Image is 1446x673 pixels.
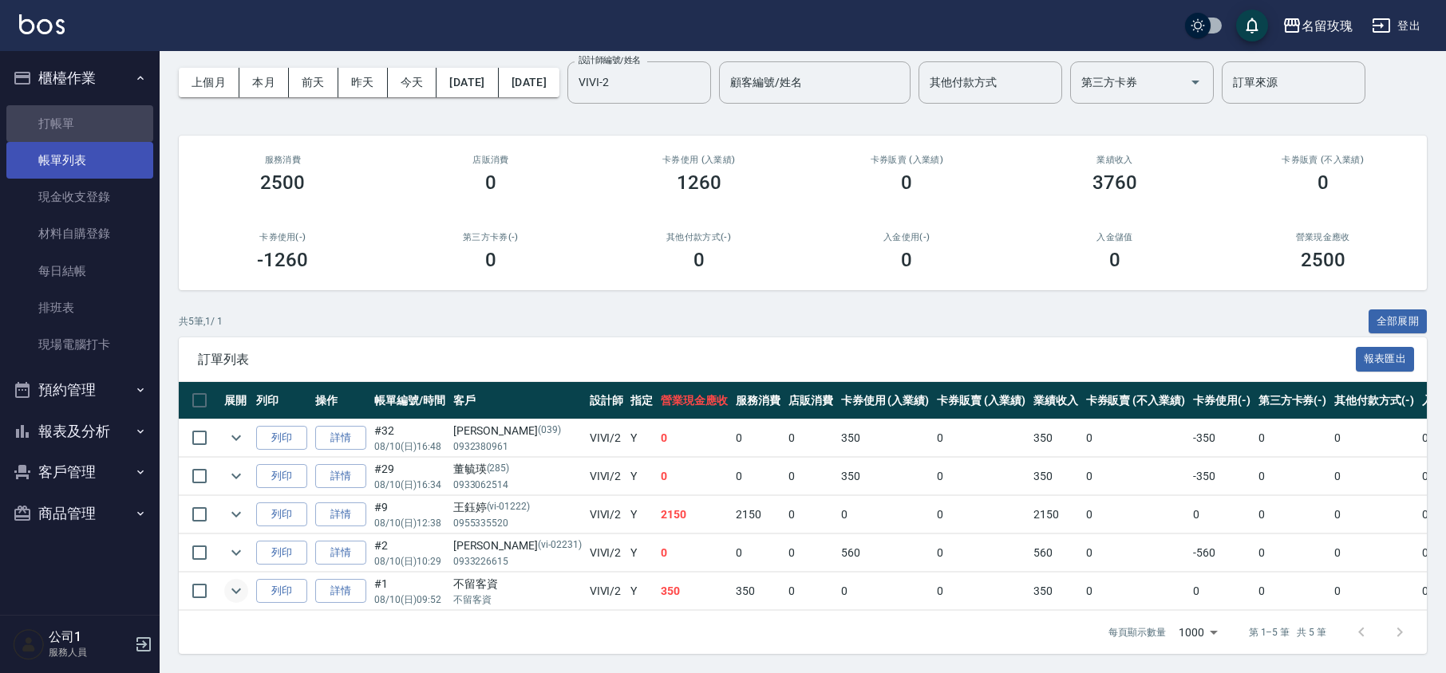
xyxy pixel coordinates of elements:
button: 今天 [388,68,437,97]
h3: 0 [485,171,496,194]
a: 詳情 [315,502,366,527]
div: 1000 [1172,611,1223,654]
p: 08/10 (日) 12:38 [374,516,445,530]
td: #29 [370,458,449,495]
button: Open [1183,69,1208,95]
td: -560 [1189,534,1254,572]
div: [PERSON_NAME] [453,537,582,554]
h2: 第三方卡券(-) [406,232,576,242]
td: -350 [1189,419,1254,457]
label: 設計師編號/姓名 [579,54,641,66]
td: 350 [657,573,732,610]
a: 現場電腦打卡 [6,326,153,363]
td: 2150 [657,496,732,533]
td: VIVI /2 [586,419,627,457]
a: 每日結帳 [6,253,153,289]
td: 0 [1254,458,1331,495]
h3: 0 [693,249,705,271]
a: 詳情 [315,426,366,451]
div: 不留客資 [453,576,582,592]
h2: 卡券使用(-) [198,232,368,242]
td: 0 [933,573,1029,610]
a: 帳單列表 [6,142,153,179]
th: 卡券販賣 (不入業績) [1082,382,1189,419]
h2: 入金儲值 [1030,232,1200,242]
td: 0 [1082,534,1189,572]
td: 560 [837,534,934,572]
button: 上個月 [179,68,239,97]
button: 昨天 [338,68,388,97]
a: 詳情 [315,541,366,565]
p: 第 1–5 筆 共 5 筆 [1249,625,1326,640]
button: expand row [224,579,248,603]
td: 0 [1330,573,1418,610]
td: VIVI /2 [586,496,627,533]
button: 列印 [256,579,307,604]
p: (vi-01222) [487,499,531,516]
td: 0 [1189,573,1254,610]
a: 詳情 [315,579,366,604]
p: 0933062514 [453,478,582,492]
td: Y [626,419,657,457]
h3: 2500 [260,171,305,194]
td: 0 [1082,496,1189,533]
td: 2150 [732,496,784,533]
td: 350 [732,573,784,610]
h2: 店販消費 [406,155,576,165]
a: 詳情 [315,464,366,489]
td: 0 [1254,534,1331,572]
th: 設計師 [586,382,627,419]
td: 0 [1082,458,1189,495]
p: (039) [538,423,561,439]
button: 預約管理 [6,369,153,411]
div: [PERSON_NAME] [453,423,582,439]
td: 350 [837,419,934,457]
td: 0 [732,419,784,457]
td: 0 [1254,419,1331,457]
td: #32 [370,419,449,457]
button: [DATE] [499,68,559,97]
button: 報表匯出 [1356,347,1415,372]
h2: 卡券販賣 (入業績) [822,155,992,165]
a: 現金收支登錄 [6,179,153,215]
button: 報表及分析 [6,411,153,452]
a: 打帳單 [6,105,153,142]
button: 商品管理 [6,493,153,534]
h2: 業績收入 [1030,155,1200,165]
td: 0 [657,458,732,495]
td: 0 [1330,419,1418,457]
td: 0 [784,458,837,495]
button: 列印 [256,464,307,489]
p: 08/10 (日) 09:52 [374,592,445,607]
td: Y [626,573,657,610]
button: 本月 [239,68,289,97]
img: Logo [19,14,65,34]
td: 0 [657,534,732,572]
td: 0 [784,573,837,610]
button: [DATE] [437,68,498,97]
button: expand row [224,464,248,488]
h5: 公司1 [49,629,130,645]
img: Person [13,628,45,660]
h2: 卡券使用 (入業績) [614,155,784,165]
td: Y [626,496,657,533]
td: 350 [1029,419,1082,457]
th: 卡券使用 (入業績) [837,382,934,419]
button: expand row [224,502,248,526]
td: 0 [784,496,837,533]
th: 帳單編號/時間 [370,382,449,419]
p: 08/10 (日) 16:34 [374,478,445,492]
th: 第三方卡券(-) [1254,382,1331,419]
h3: 0 [901,249,912,271]
td: 0 [933,458,1029,495]
button: 登出 [1365,11,1427,41]
h3: 0 [901,171,912,194]
td: 350 [1029,573,1082,610]
h2: 卡券販賣 (不入業績) [1238,155,1408,165]
p: 0932380961 [453,439,582,454]
a: 材料自購登錄 [6,215,153,252]
td: #1 [370,573,449,610]
button: 列印 [256,502,307,527]
td: VIVI /2 [586,534,627,572]
td: VIVI /2 [586,573,627,610]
